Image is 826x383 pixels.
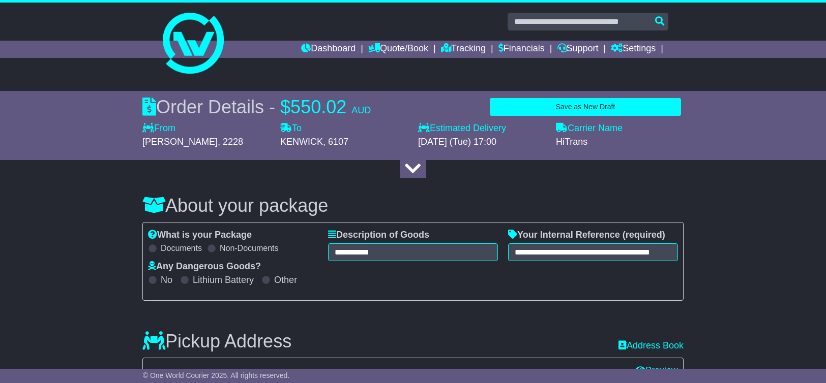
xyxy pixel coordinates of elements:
[142,196,684,216] h3: About your package
[418,123,546,134] label: Estimated Delivery
[148,230,252,241] label: What is your Package
[161,275,172,286] label: No
[142,123,175,134] label: From
[441,41,486,58] a: Tracking
[148,261,261,272] label: Any Dangerous Goods?
[142,331,291,352] h3: Pickup Address
[218,137,243,147] span: , 2228
[220,243,279,253] label: Non-Documents
[556,137,684,148] div: HiTrans
[301,41,356,58] a: Dashboard
[508,230,665,241] label: Your Internal Reference (required)
[142,137,218,147] span: [PERSON_NAME]
[280,97,290,117] span: $
[274,275,297,286] label: Other
[418,137,546,148] div: [DATE] (Tue) 17:00
[557,41,599,58] a: Support
[193,275,254,286] label: Lithium Battery
[280,137,323,147] span: KENWICK
[635,365,678,375] a: Preview
[143,371,290,379] span: © One World Courier 2025. All rights reserved.
[142,96,371,118] div: Order Details -
[328,230,429,241] label: Description of Goods
[323,137,348,147] span: , 6107
[556,123,623,134] label: Carrier Name
[368,41,428,58] a: Quote/Book
[498,41,545,58] a: Financials
[611,41,656,58] a: Settings
[290,97,346,117] span: 550.02
[351,105,371,115] span: AUD
[161,243,202,253] label: Documents
[490,98,681,116] button: Save as New Draft
[280,123,302,134] label: To
[618,340,684,352] a: Address Book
